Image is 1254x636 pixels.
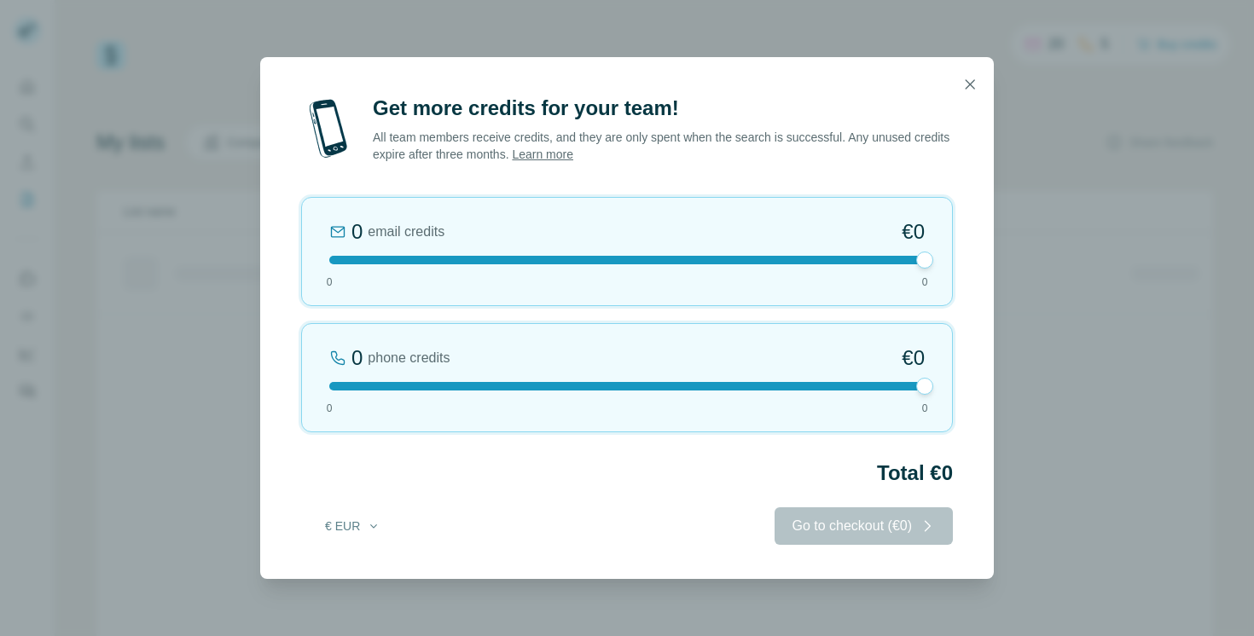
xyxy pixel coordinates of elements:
div: 0 [351,344,363,372]
span: 0 [922,275,928,290]
span: 0 [922,401,928,416]
span: €0 [902,218,925,246]
span: email credits [368,222,444,242]
h2: Total €0 [301,460,953,487]
img: mobile-phone [301,95,356,163]
span: 0 [327,275,333,290]
span: €0 [902,344,925,372]
p: All team members receive credits, and they are only spent when the search is successful. Any unus... [373,129,953,163]
span: phone credits [368,348,450,368]
a: Learn more [512,147,573,161]
button: € EUR [313,511,392,541]
span: 0 [327,401,333,416]
div: 0 [351,218,363,246]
